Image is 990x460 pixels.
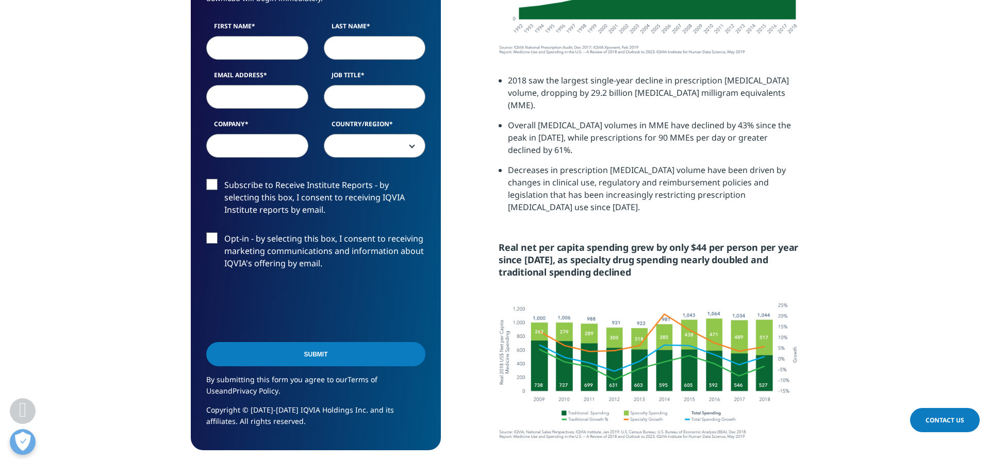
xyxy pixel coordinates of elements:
p: Copyright © [DATE]-[DATE] IQVIA Holdings Inc. and its affiliates. All rights reserved. [206,404,425,435]
h6: Real net per capita spending grew by only $44 per person per year since [DATE], as specialty drug... [499,241,799,286]
button: Open Preferences [10,429,36,455]
p: By submitting this form you agree to our and . [206,374,425,404]
li: 2018 saw the largest single-year decline in prescription [MEDICAL_DATA] volume, dropping by 29.2 ... [508,74,799,119]
label: Subscribe to Receive Institute Reports - by selecting this box, I consent to receiving IQVIA Inst... [206,179,425,222]
span: Contact Us [926,416,964,424]
label: Email Address [206,71,308,85]
label: Company [206,120,308,134]
a: Contact Us [910,408,980,432]
iframe: reCAPTCHA [206,286,363,326]
img: real net per capita spending grew only 44 per person [499,296,799,447]
input: Submit [206,342,425,366]
li: Decreases in prescription [MEDICAL_DATA] volume have been driven by changes in clinical use, regu... [508,164,799,221]
label: Country/Region [324,120,426,134]
label: First Name [206,22,308,36]
label: Opt-in - by selecting this box, I consent to receiving marketing communications and information a... [206,232,425,275]
a: Privacy Policy [233,386,278,396]
li: Overall [MEDICAL_DATA] volumes in MME have declined by 43% since the peak in [DATE], while prescr... [508,119,799,164]
label: Job Title [324,71,426,85]
label: Last Name [324,22,426,36]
